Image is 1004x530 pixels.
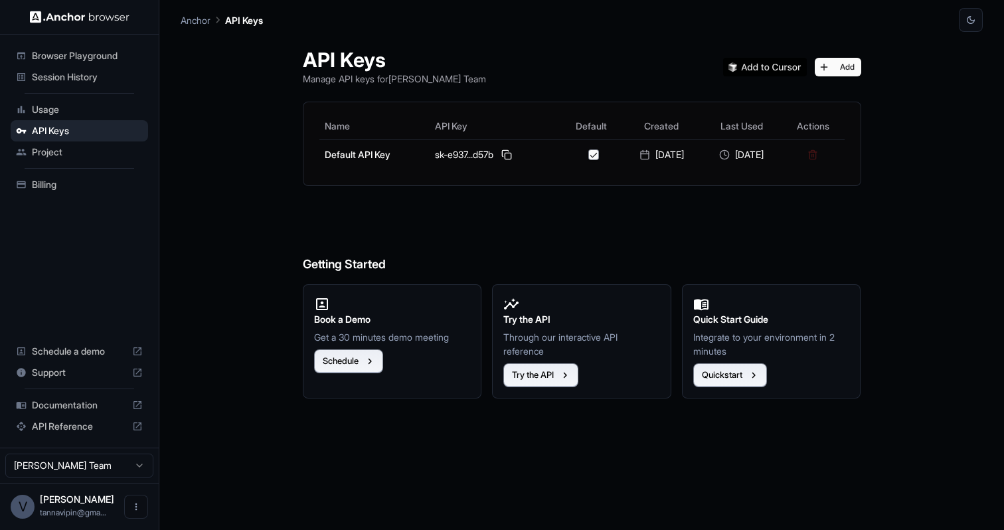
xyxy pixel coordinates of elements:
[430,113,560,139] th: API Key
[11,416,148,437] div: API Reference
[693,363,767,387] button: Quickstart
[32,178,143,191] span: Billing
[693,312,850,327] h2: Quick Start Guide
[32,49,143,62] span: Browser Playground
[11,362,148,383] div: Support
[11,341,148,362] div: Schedule a demo
[303,48,486,72] h1: API Keys
[11,395,148,416] div: Documentation
[435,147,555,163] div: sk-e937...d57b
[303,202,861,274] h6: Getting Started
[11,495,35,519] div: V
[32,398,127,412] span: Documentation
[815,58,861,76] button: Add
[32,124,143,137] span: API Keys
[32,145,143,159] span: Project
[561,113,622,139] th: Default
[32,70,143,84] span: Session History
[124,495,148,519] button: Open menu
[319,113,430,139] th: Name
[707,148,776,161] div: [DATE]
[11,45,148,66] div: Browser Playground
[32,345,127,358] span: Schedule a demo
[693,330,850,358] p: Integrate to your environment in 2 minutes
[702,113,782,139] th: Last Used
[181,13,263,27] nav: breadcrumb
[314,312,471,327] h2: Book a Demo
[314,349,383,373] button: Schedule
[503,363,578,387] button: Try the API
[11,99,148,120] div: Usage
[303,72,486,86] p: Manage API keys for [PERSON_NAME] Team
[32,366,127,379] span: Support
[319,139,430,169] td: Default API Key
[32,103,143,116] span: Usage
[627,148,696,161] div: [DATE]
[11,66,148,88] div: Session History
[499,147,515,163] button: Copy API key
[503,330,660,358] p: Through our interactive API reference
[723,58,807,76] img: Add anchorbrowser MCP server to Cursor
[314,330,471,344] p: Get a 30 minutes demo meeting
[11,141,148,163] div: Project
[30,11,129,23] img: Anchor Logo
[503,312,660,327] h2: Try the API
[32,420,127,433] span: API Reference
[11,120,148,141] div: API Keys
[782,113,844,139] th: Actions
[11,174,148,195] div: Billing
[622,113,701,139] th: Created
[40,507,106,517] span: tannavipin@gmail.com
[225,13,263,27] p: API Keys
[181,13,210,27] p: Anchor
[40,493,114,505] span: Vipin Tanna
